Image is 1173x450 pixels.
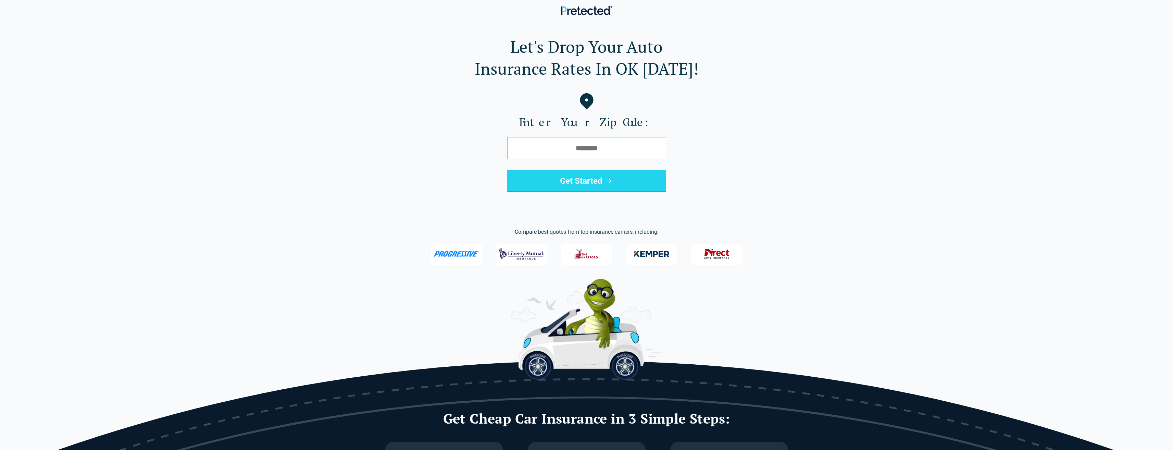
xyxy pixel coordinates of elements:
[11,228,1162,236] p: Compare best quotes from top insurance carriers, including:
[434,251,479,257] img: Progressive
[507,170,666,192] button: Get Started
[570,245,603,263] img: The Hartford
[511,279,662,380] img: Perry the Turtle with car
[700,245,734,263] img: Direct General
[11,36,1162,80] h1: Let's Drop Your Auto Insurance Rates In OK [DATE]!
[561,6,612,15] img: Pretected
[629,245,674,263] img: Kemper
[499,245,544,263] img: Liberty Mutual
[11,115,1162,129] label: Enter Your Zip Code:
